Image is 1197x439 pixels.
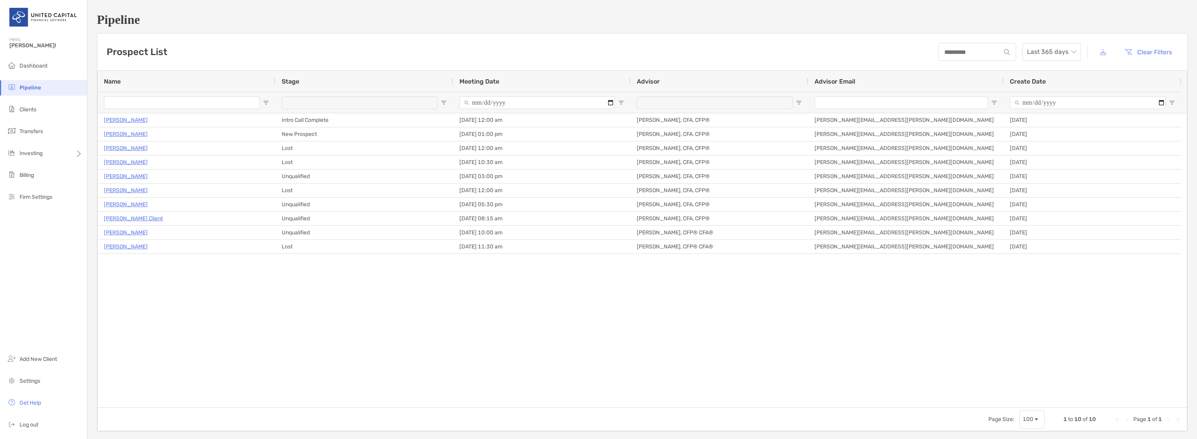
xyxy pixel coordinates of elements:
[453,170,631,183] div: [DATE] 03:00 pm
[1027,43,1076,61] span: Last 365 days
[7,419,16,429] img: logout icon
[7,354,16,363] img: add_new_client icon
[453,141,631,155] div: [DATE] 12:00 am
[631,226,808,239] div: [PERSON_NAME], CFP® CFA®
[631,198,808,211] div: [PERSON_NAME], CFA, CFP®
[20,84,41,91] span: Pipeline
[808,184,1004,197] div: [PERSON_NAME][EMAIL_ADDRESS][PERSON_NAME][DOMAIN_NAME]
[275,170,453,183] div: Unqualified
[1063,416,1067,423] span: 1
[20,194,52,200] span: Firm Settings
[796,100,802,106] button: Open Filter Menu
[104,115,148,125] a: [PERSON_NAME]
[808,240,1004,253] div: [PERSON_NAME][EMAIL_ADDRESS][PERSON_NAME][DOMAIN_NAME]
[808,113,1004,127] div: [PERSON_NAME][EMAIL_ADDRESS][PERSON_NAME][DOMAIN_NAME]
[275,184,453,197] div: Lost
[1158,416,1162,423] span: 1
[104,186,148,195] a: [PERSON_NAME]
[104,157,148,167] a: [PERSON_NAME]
[275,127,453,141] div: New Prospect
[637,78,660,85] span: Advisor
[1115,416,1121,423] div: First Page
[453,127,631,141] div: [DATE] 01:00 pm
[1165,416,1171,423] div: Next Page
[1004,212,1181,225] div: [DATE]
[815,78,855,85] span: Advisor Email
[1133,416,1146,423] span: Page
[1083,416,1088,423] span: of
[1174,416,1181,423] div: Last Page
[104,242,148,252] a: [PERSON_NAME]
[441,100,447,106] button: Open Filter Menu
[453,198,631,211] div: [DATE] 05:30 pm
[453,155,631,169] div: [DATE] 10:30 am
[453,226,631,239] div: [DATE] 10:00 am
[275,226,453,239] div: Unqualified
[631,127,808,141] div: [PERSON_NAME], CFA, CFP®
[7,170,16,179] img: billing icon
[991,100,997,106] button: Open Filter Menu
[459,96,615,109] input: Meeting Date Filter Input
[9,42,82,49] span: [PERSON_NAME]!
[631,141,808,155] div: [PERSON_NAME], CFA, CFP®
[1004,113,1181,127] div: [DATE]
[631,240,808,253] div: [PERSON_NAME], CFP® CFA®
[282,78,299,85] span: Stage
[1010,78,1046,85] span: Create Date
[808,212,1004,225] div: [PERSON_NAME][EMAIL_ADDRESS][PERSON_NAME][DOMAIN_NAME]
[1152,416,1157,423] span: of
[7,192,16,201] img: firm-settings icon
[808,170,1004,183] div: [PERSON_NAME][EMAIL_ADDRESS][PERSON_NAME][DOMAIN_NAME]
[808,155,1004,169] div: [PERSON_NAME][EMAIL_ADDRESS][PERSON_NAME][DOMAIN_NAME]
[618,100,624,106] button: Open Filter Menu
[1010,96,1166,109] input: Create Date Filter Input
[631,155,808,169] div: [PERSON_NAME], CFA, CFP®
[107,46,167,57] h3: Prospect List
[988,416,1015,423] div: Page Size:
[631,170,808,183] div: [PERSON_NAME], CFA, CFP®
[453,184,631,197] div: [DATE] 12:00 am
[275,155,453,169] div: Lost
[7,398,16,407] img: get-help icon
[1004,184,1181,197] div: [DATE]
[1004,240,1181,253] div: [DATE]
[275,113,453,127] div: Intro Call Complete
[104,96,260,109] input: Name Filter Input
[1089,416,1096,423] span: 10
[1019,410,1045,429] div: Page Size
[1023,416,1033,423] div: 100
[275,240,453,253] div: Lost
[1004,198,1181,211] div: [DATE]
[1118,43,1178,61] button: Clear Filters
[1068,416,1073,423] span: to
[1004,170,1181,183] div: [DATE]
[104,171,148,181] a: [PERSON_NAME]
[20,150,43,157] span: Investing
[7,376,16,385] img: settings icon
[453,240,631,253] div: [DATE] 11:30 am
[815,96,988,109] input: Advisor Email Filter Input
[7,104,16,114] img: clients icon
[631,184,808,197] div: [PERSON_NAME], CFA, CFP®
[104,129,148,139] a: [PERSON_NAME]
[104,228,148,237] a: [PERSON_NAME]
[1074,416,1081,423] span: 10
[1004,155,1181,169] div: [DATE]
[104,200,148,209] p: [PERSON_NAME]
[20,106,36,113] span: Clients
[1004,49,1010,55] img: input icon
[275,141,453,155] div: Lost
[7,82,16,92] img: pipeline icon
[20,356,57,362] span: Add New Client
[20,378,40,384] span: Settings
[453,113,631,127] div: [DATE] 12:00 am
[263,100,269,106] button: Open Filter Menu
[97,12,1188,27] h1: Pipeline
[104,214,163,223] a: [PERSON_NAME] Client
